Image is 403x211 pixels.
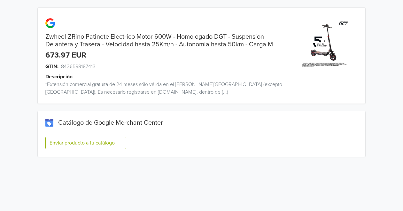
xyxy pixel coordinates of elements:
div: Zwheel ZRino Patinete Electrico Motor 600W - Homologado DGT - Suspension Delantera y Trasera - Ve... [38,33,283,48]
div: Catálogo de Google Merchant Center [45,119,358,127]
div: 673.97 EUR [45,51,86,60]
img: product_image [300,20,349,69]
button: Enviar producto a tu catálogo [45,137,126,149]
span: GTIN: [45,63,58,70]
span: 8436588187413 [61,63,96,70]
div: Descripción [45,73,291,81]
div: *Extensión comercial gratuita de 24 meses sólo válida en el [PERSON_NAME][GEOGRAPHIC_DATA] (excep... [38,81,283,96]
